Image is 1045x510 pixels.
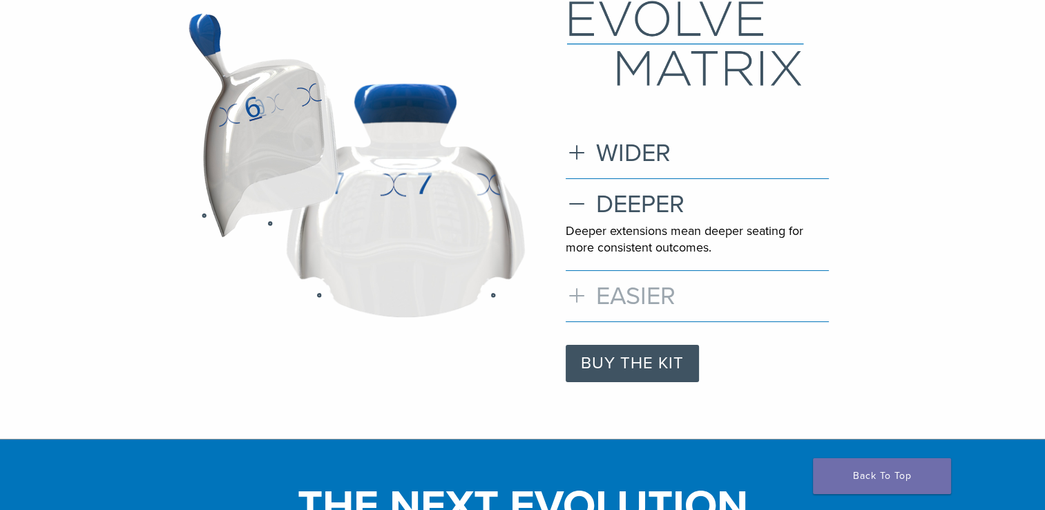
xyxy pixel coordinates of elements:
[566,138,829,168] h3: WIDER
[813,458,951,494] a: Back To Top
[566,281,829,311] h3: EASIER
[566,223,829,256] p: Deeper extensions mean deeper seating for more consistent outcomes.
[566,345,699,382] a: BUY THE KIT
[566,189,829,219] h3: DEEPER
